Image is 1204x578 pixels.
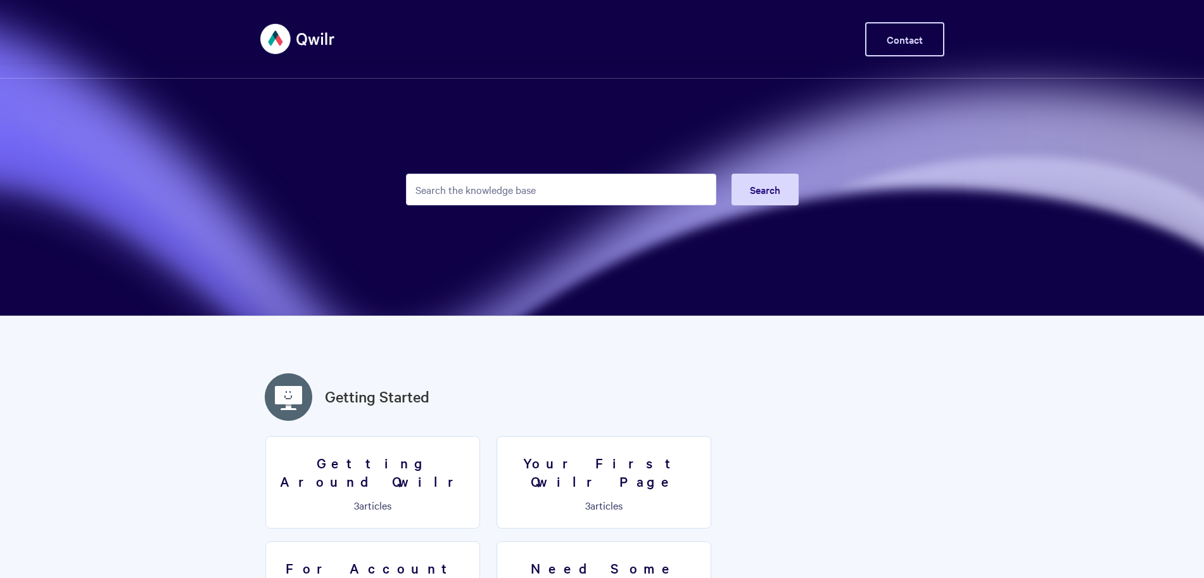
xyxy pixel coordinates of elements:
a: Getting Around Qwilr 3articles [265,436,480,529]
button: Search [732,174,799,205]
span: 3 [354,498,359,512]
h3: Getting Around Qwilr [274,454,472,490]
a: Your First Qwilr Page 3articles [497,436,711,529]
span: 3 [585,498,590,512]
span: Search [750,183,780,196]
h3: Your First Qwilr Page [505,454,703,490]
a: Contact [865,22,944,56]
img: Qwilr Help Center [260,15,336,63]
p: articles [274,499,472,511]
a: Getting Started [325,385,429,408]
p: articles [505,499,703,511]
input: Search the knowledge base [406,174,716,205]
